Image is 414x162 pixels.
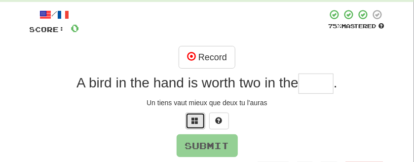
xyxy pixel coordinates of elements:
[179,46,235,69] button: Record
[30,98,385,108] div: Un tiens vaut mieux que deux tu l'auras
[209,113,229,129] button: Single letter hint - you only get 1 per sentence and score half the points! alt+h
[328,23,341,29] span: 75 %
[186,113,205,129] button: Switch sentence to multiple choice alt+p
[30,9,79,21] div: /
[177,134,238,157] button: Submit
[76,75,299,90] span: A bird in the hand is worth two in the
[334,75,338,90] span: .
[30,25,65,34] span: Score:
[71,22,79,34] span: 0
[328,22,385,30] div: Mastered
